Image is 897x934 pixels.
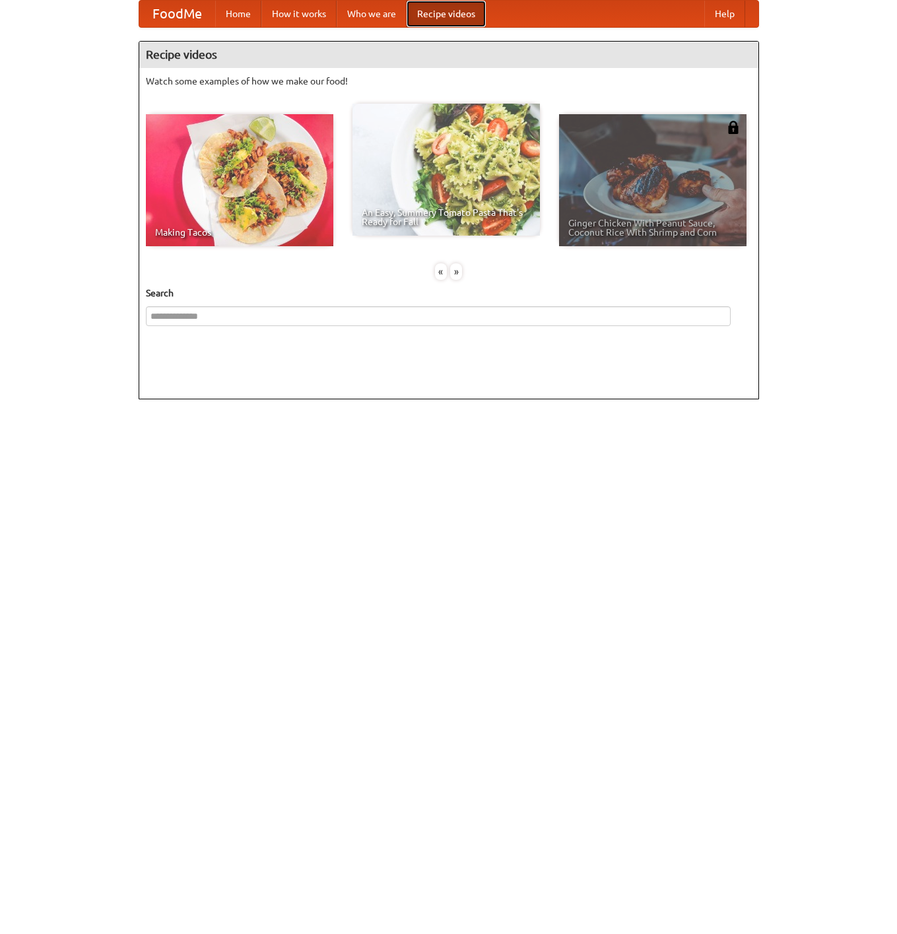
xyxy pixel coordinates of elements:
a: Help [704,1,745,27]
a: Making Tacos [146,114,333,246]
a: FoodMe [139,1,215,27]
a: Home [215,1,261,27]
div: » [450,263,462,280]
h5: Search [146,286,752,300]
span: Making Tacos [155,228,324,237]
a: Who we are [337,1,407,27]
div: « [435,263,447,280]
a: How it works [261,1,337,27]
a: Recipe videos [407,1,486,27]
a: An Easy, Summery Tomato Pasta That's Ready for Fall [352,104,540,236]
img: 483408.png [727,121,740,134]
h4: Recipe videos [139,42,758,68]
p: Watch some examples of how we make our food! [146,75,752,88]
span: An Easy, Summery Tomato Pasta That's Ready for Fall [362,208,531,226]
